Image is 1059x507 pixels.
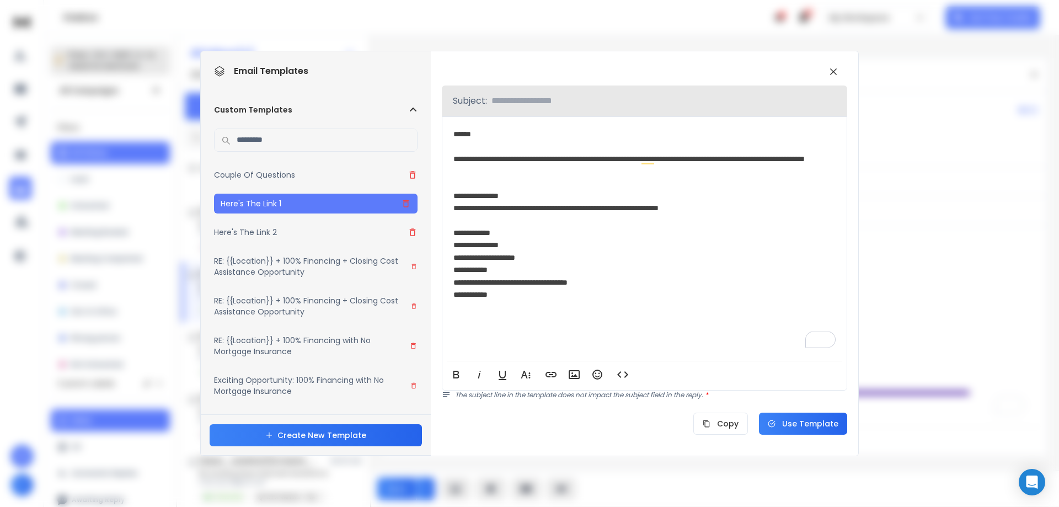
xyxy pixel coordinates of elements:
[1019,469,1045,495] div: Open Intercom Messenger
[446,364,467,386] button: Bold (Ctrl+B)
[612,364,633,386] button: Code View
[453,94,487,108] p: Subject:
[587,364,608,386] button: Emoticons
[214,375,410,397] h3: Exciting Opportunity: 100% Financing with No Mortgage Insurance
[492,364,513,386] button: Underline (Ctrl+U)
[214,255,410,277] h3: RE: {{Location}} + 100% Financing + Closing Cost Assistance Opportunity
[214,335,409,357] h3: RE: {{Location}} + 100% Financing with No Mortgage Insurance
[210,424,422,446] button: Create New Template
[214,295,410,317] h3: RE: {{Location}} + 100% Financing + Closing Cost Assistance Opportunity
[686,390,708,399] span: reply.
[455,391,847,399] p: The subject line in the template does not impact the subject field in the
[515,364,536,386] button: More Text
[469,364,490,386] button: Italic (Ctrl+I)
[541,364,561,386] button: Insert Link (Ctrl+K)
[759,413,847,435] button: Use Template
[693,413,748,435] button: Copy
[564,364,585,386] button: Insert Image (Ctrl+P)
[442,117,847,359] div: To enrich screen reader interactions, please activate Accessibility in Grammarly extension settings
